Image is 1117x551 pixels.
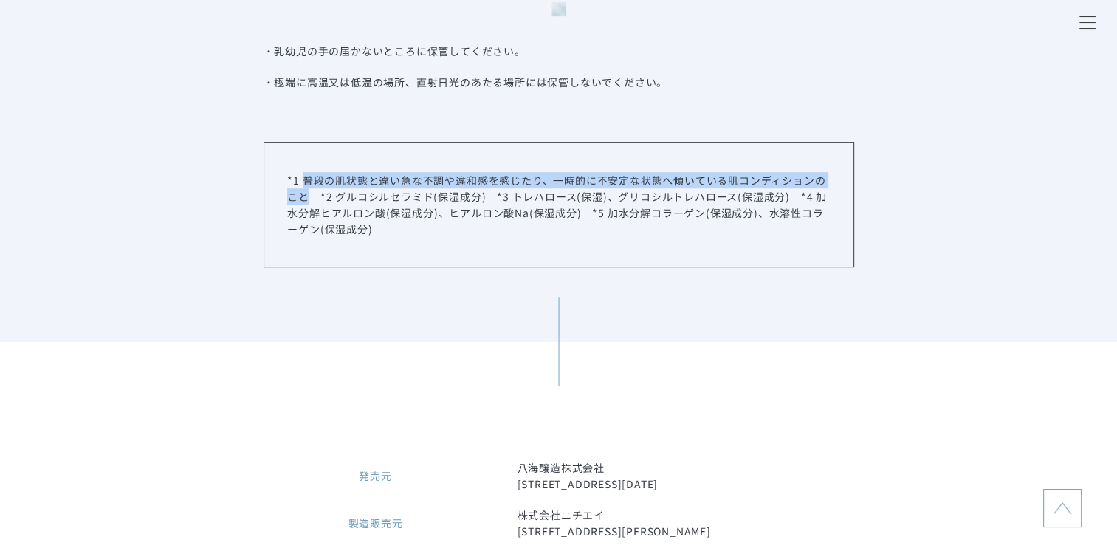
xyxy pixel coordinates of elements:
li: ・乳幼児の手の届かないところに保管してください。 [264,43,854,74]
p: *1 普段の肌状態と違い急な不調や違和感を感じたり、一時的に不安定な状態へ傾いている肌コンディションのこと *2 グルコシルセラミド(保湿成分) *3 トレハロース(保湿)、グリコシルトレハロー... [287,172,829,237]
dt: 製造販売元 [264,515,488,531]
img: topに戻る [1054,499,1071,517]
dd: 八海醸造株式会社 [STREET_ADDRESS][DATE] [518,459,854,492]
li: ・極端に高温又は低温の場所、直射日光のあたる場所には保管しないでください。 [264,74,854,90]
dd: 株式会社ニチエイ [STREET_ADDRESS][PERSON_NAME] [518,507,854,539]
dt: 発売元 [264,468,488,484]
